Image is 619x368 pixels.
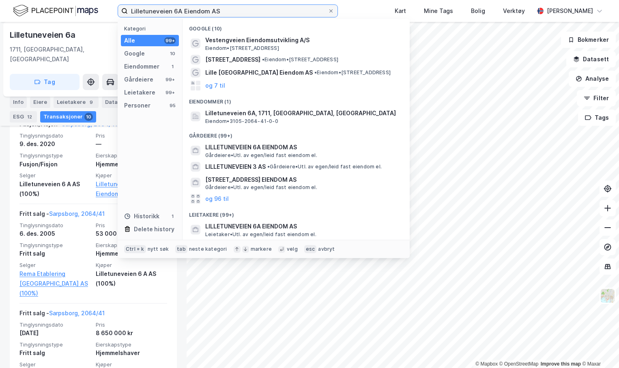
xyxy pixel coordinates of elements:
div: Eiere [30,97,50,108]
button: Analyse [569,71,616,87]
span: Gårdeiere • Utl. av egen/leid fast eiendom el. [205,184,317,191]
span: Tinglysningsdato [19,132,91,139]
a: Mapbox [475,361,498,367]
span: Tinglysningstype [19,341,91,348]
div: 99+ [164,37,176,44]
span: Selger [19,172,91,179]
span: Eierskapstype [96,152,167,159]
div: Mine Tags [424,6,453,16]
div: 10 [169,50,176,57]
span: Tinglysningstype [19,152,91,159]
a: Rema Etablering [GEOGRAPHIC_DATA] AS (100%) [19,269,91,298]
div: Kart [395,6,406,16]
div: Lilletuneveien 6a [10,28,77,41]
iframe: Chat Widget [578,329,619,368]
button: og 7 til [205,81,225,90]
div: Fritt salg [19,348,91,358]
a: Sarpsborg, 2064/41 [49,210,105,217]
span: Lille [GEOGRAPHIC_DATA] Eiendom AS [205,68,313,77]
a: Sarpsborg, 2064/41 [62,121,117,127]
span: LILLETUNEVEIEN 6A EIENDOM AS [205,142,400,152]
div: Hjemmelshaver [96,348,167,358]
div: [DATE] [19,328,91,338]
div: Ctrl + k [124,245,146,253]
div: 1 [169,63,176,70]
div: Leietakere (99+) [183,205,410,220]
span: Eiendom • 3105-2064-41-0-0 [205,118,278,125]
div: — [96,139,167,149]
span: Eierskapstype [96,242,167,249]
span: • [314,69,317,75]
span: Kjøper [96,172,167,179]
div: Gårdeiere (99+) [183,126,410,141]
button: Bokmerker [561,32,616,48]
a: OpenStreetMap [499,361,539,367]
span: • [267,164,270,170]
div: 1711, [GEOGRAPHIC_DATA], [GEOGRAPHIC_DATA] [10,45,127,64]
a: Sarpsborg, 2064/41 [49,310,105,316]
div: Verktøy [503,6,525,16]
div: Eiendommer (1) [183,92,410,107]
span: Pris [96,222,167,229]
div: 1 [169,213,176,220]
div: ESG [10,111,37,123]
div: Eiendommer [124,62,159,71]
span: Gårdeiere • Utl. av egen/leid fast eiendom el. [205,152,317,159]
button: Filter [577,90,616,106]
span: Pris [96,132,167,139]
div: 9. des. 2020 [19,139,91,149]
span: Kjøper [96,361,167,368]
div: Alle [124,36,135,45]
span: Eiendom • [STREET_ADDRESS] [262,56,338,63]
span: Eiendom • [STREET_ADDRESS] [205,45,279,52]
div: Delete history [134,224,174,234]
div: esc [304,245,317,253]
span: Eierskapstype [96,341,167,348]
div: Transaksjoner [40,111,96,123]
div: Google [124,49,145,58]
span: [STREET_ADDRESS] [205,55,260,65]
a: Lilletuneveien 6a Eiendom AS (100%) [96,179,167,199]
span: Kjøper [96,262,167,269]
input: Søk på adresse, matrikkel, gårdeiere, leietakere eller personer [128,5,328,17]
span: Tinglysningsdato [19,222,91,229]
div: Lilletuneveien 6 A AS (100%) [19,179,91,199]
img: Z [600,288,615,303]
div: 12 [26,113,34,121]
button: Tag [10,74,80,90]
span: LILLETUNEVEIEN 3 AS [205,162,266,172]
span: Leietaker • Utl. av egen/leid fast eiendom el. [205,231,316,238]
span: • [262,56,264,62]
div: velg [287,246,298,252]
div: Kategori [124,26,179,32]
div: Bolig [471,6,485,16]
div: Google (10) [183,19,410,34]
span: Vestengveien Eiendomsutvikling A/S [205,35,400,45]
div: Gårdeiere [124,75,153,84]
div: Fusjon/Fisjon [19,159,91,169]
span: Tinglysningsdato [19,321,91,328]
div: Leietakere [124,88,155,97]
button: Tags [578,110,616,126]
div: 6. des. 2005 [19,229,91,239]
div: Lilletuneveien 6 A AS (100%) [96,269,167,288]
span: Selger [19,361,91,368]
span: LILLETUNEVEIEN 6A EIENDOM AS [205,222,400,231]
div: Personer [124,101,150,110]
div: Datasett [102,97,142,108]
div: Historikk [124,211,159,221]
span: Gårdeiere • Utl. av egen/leid fast eiendom el. [267,164,382,170]
button: Datasett [566,51,616,67]
div: markere [251,246,272,252]
div: 95 [169,102,176,109]
span: Selger [19,262,91,269]
div: [PERSON_NAME] [547,6,593,16]
span: [STREET_ADDRESS] EIENDOM AS [205,175,400,185]
img: logo.f888ab2527a4732fd821a326f86c7f29.svg [13,4,98,18]
div: 10 [84,113,93,121]
div: 8 650 000 kr [96,328,167,338]
div: nytt søk [148,246,169,252]
div: Fritt salg [19,249,91,258]
div: 53 000 000 kr [96,229,167,239]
